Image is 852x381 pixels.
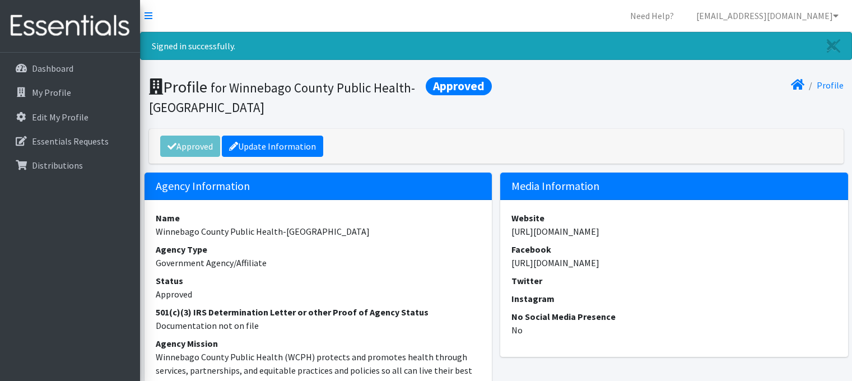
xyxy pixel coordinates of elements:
a: Edit My Profile [4,106,136,128]
a: Need Help? [621,4,683,27]
a: Profile [817,80,844,91]
dd: [URL][DOMAIN_NAME] [511,256,837,270]
img: HumanEssentials [4,7,136,45]
a: Dashboard [4,57,136,80]
dt: Website [511,211,837,225]
a: Essentials Requests [4,130,136,152]
dt: Status [156,274,481,287]
a: My Profile [4,81,136,104]
a: Distributions [4,154,136,176]
h1: Profile [149,77,492,116]
a: Update Information [222,136,323,157]
dd: Documentation not on file [156,319,481,332]
div: Signed in successfully. [140,32,852,60]
dt: Agency Mission [156,337,481,350]
dt: Instagram [511,292,837,305]
span: Approved [426,77,492,95]
dd: No [511,323,837,337]
small: for Winnebago County Public Health-[GEOGRAPHIC_DATA] [149,80,415,115]
dt: Name [156,211,481,225]
p: Dashboard [32,63,73,74]
dd: Approved [156,287,481,301]
h5: Agency Information [145,173,492,200]
dd: Government Agency/Affiliate [156,256,481,270]
p: Essentials Requests [32,136,109,147]
dt: 501(c)(3) IRS Determination Letter or other Proof of Agency Status [156,305,481,319]
p: My Profile [32,87,71,98]
a: Close [816,32,851,59]
dt: Agency Type [156,243,481,256]
p: Distributions [32,160,83,171]
dt: Facebook [511,243,837,256]
dd: [URL][DOMAIN_NAME] [511,225,837,238]
p: Edit My Profile [32,111,89,123]
dd: Winnebago County Public Health-[GEOGRAPHIC_DATA] [156,225,481,238]
dt: No Social Media Presence [511,310,837,323]
a: [EMAIL_ADDRESS][DOMAIN_NAME] [687,4,848,27]
dt: Twitter [511,274,837,287]
h5: Media Information [500,173,848,200]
